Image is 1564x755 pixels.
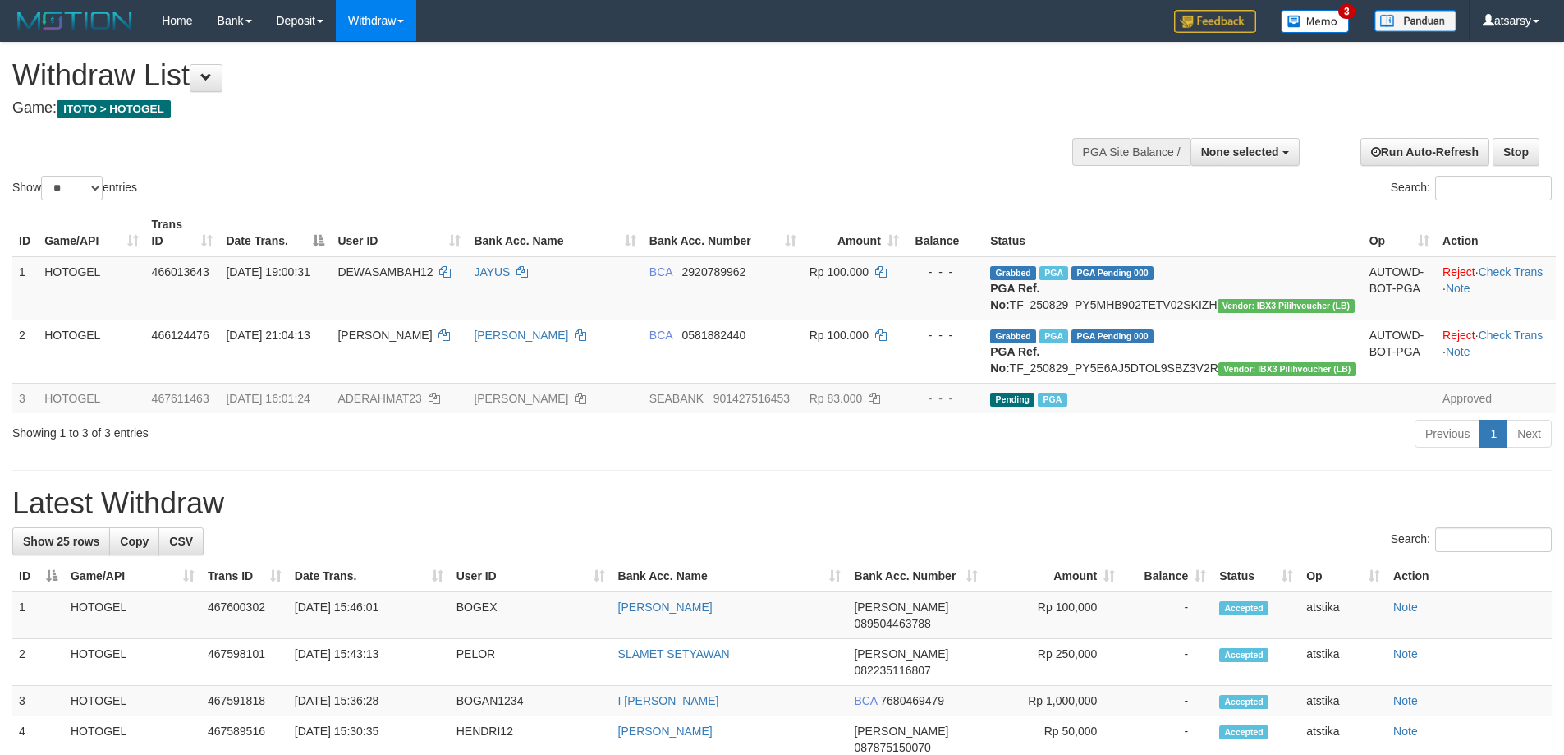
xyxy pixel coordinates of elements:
span: Accepted [1219,695,1268,709]
a: Stop [1493,138,1539,166]
img: Button%20Memo.svg [1281,10,1350,33]
td: Rp 250,000 [984,639,1121,686]
span: SEABANK [649,392,704,405]
span: Copy 2920789962 to clipboard [682,265,746,279]
div: Showing 1 to 3 of 3 entries [12,418,640,441]
th: Op: activate to sort column ascending [1363,209,1436,256]
a: SLAMET SETYAWAN [618,647,730,661]
b: PGA Ref. No: [990,345,1039,375]
label: Search: [1391,176,1552,200]
label: Show entries [12,176,137,200]
span: Vendor URL: https://dashboard.q2checkout.com/secure [1218,299,1355,313]
td: atstika [1300,592,1387,639]
td: HOTOGEL [64,592,201,639]
input: Search: [1435,527,1552,552]
td: 3 [12,383,38,413]
th: Status: activate to sort column ascending [1213,561,1300,592]
span: PGA Pending [1071,266,1154,280]
a: Check Trans [1479,265,1543,279]
th: Game/API: activate to sort column ascending [38,209,144,256]
span: PGA Pending [1071,329,1154,343]
th: Bank Acc. Name: activate to sort column ascending [467,209,642,256]
th: Date Trans.: activate to sort column descending [219,209,331,256]
th: Op: activate to sort column ascending [1300,561,1387,592]
td: · · [1436,320,1556,383]
span: BCA [854,694,877,707]
span: ITOTO > HOTOGEL [57,100,171,118]
td: - [1121,639,1213,686]
div: - - - [912,264,977,280]
div: - - - [912,390,977,407]
span: [PERSON_NAME] [854,647,948,661]
th: Bank Acc. Number: activate to sort column ascending [643,209,803,256]
a: JAYUS [474,265,510,279]
th: ID [12,209,38,256]
a: [PERSON_NAME] [474,392,568,405]
td: Rp 1,000,000 [984,686,1121,716]
td: - [1121,592,1213,639]
label: Search: [1391,527,1552,552]
div: - - - [912,327,977,343]
a: CSV [158,527,204,555]
span: Accepted [1219,648,1268,662]
span: Accepted [1219,601,1268,615]
span: Grabbed [990,329,1036,343]
h1: Withdraw List [12,59,1026,92]
th: Amount: activate to sort column ascending [984,561,1121,592]
span: [DATE] 21:04:13 [226,329,310,342]
td: HOTOGEL [38,256,144,320]
td: 2 [12,639,64,686]
a: Reject [1442,329,1475,342]
td: · · [1436,256,1556,320]
span: Rp 83.000 [810,392,863,405]
a: Show 25 rows [12,527,110,555]
td: [DATE] 15:46:01 [288,592,450,639]
span: Copy 0581882440 to clipboard [682,329,746,342]
a: Note [1393,601,1418,614]
span: BCA [649,265,672,279]
th: Bank Acc. Name: activate to sort column ascending [612,561,848,592]
a: Note [1393,725,1418,738]
a: [PERSON_NAME] [474,329,568,342]
span: Copy [120,535,149,548]
div: PGA Site Balance / [1072,138,1190,166]
td: HOTOGEL [64,639,201,686]
span: Copy 082235116807 to clipboard [854,664,930,677]
a: Run Auto-Refresh [1360,138,1489,166]
td: Approved [1436,383,1556,413]
td: AUTOWD-BOT-PGA [1363,256,1436,320]
span: Copy 087875150070 to clipboard [854,741,930,754]
span: 3 [1338,4,1355,19]
td: BOGEX [450,592,612,639]
img: Feedback.jpg [1174,10,1256,33]
a: Check Trans [1479,329,1543,342]
td: HOTOGEL [38,383,144,413]
span: [DATE] 19:00:31 [226,265,310,279]
a: Previous [1415,420,1480,448]
td: TF_250829_PY5MHB902TETV02SKIZH [984,256,1362,320]
td: Rp 100,000 [984,592,1121,639]
a: Copy [109,527,159,555]
span: Copy 089504463788 to clipboard [854,617,930,630]
td: BOGAN1234 [450,686,612,716]
th: Game/API: activate to sort column ascending [64,561,201,592]
span: Pending [990,393,1034,407]
a: Reject [1442,265,1475,279]
td: 467598101 [201,639,288,686]
span: Copy 901427516453 to clipboard [713,392,790,405]
td: [DATE] 15:43:13 [288,639,450,686]
span: Marked by atstika [1038,393,1066,407]
span: ADERAHMAT23 [337,392,421,405]
td: atstika [1300,639,1387,686]
span: CSV [169,535,193,548]
td: 1 [12,256,38,320]
a: [PERSON_NAME] [618,725,713,738]
span: [PERSON_NAME] [337,329,432,342]
span: 467611463 [152,392,209,405]
img: panduan.png [1374,10,1456,32]
td: PELOR [450,639,612,686]
b: PGA Ref. No: [990,282,1039,311]
span: DEWASAMBAH12 [337,265,433,279]
a: I [PERSON_NAME] [618,694,719,707]
span: [PERSON_NAME] [854,601,948,614]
